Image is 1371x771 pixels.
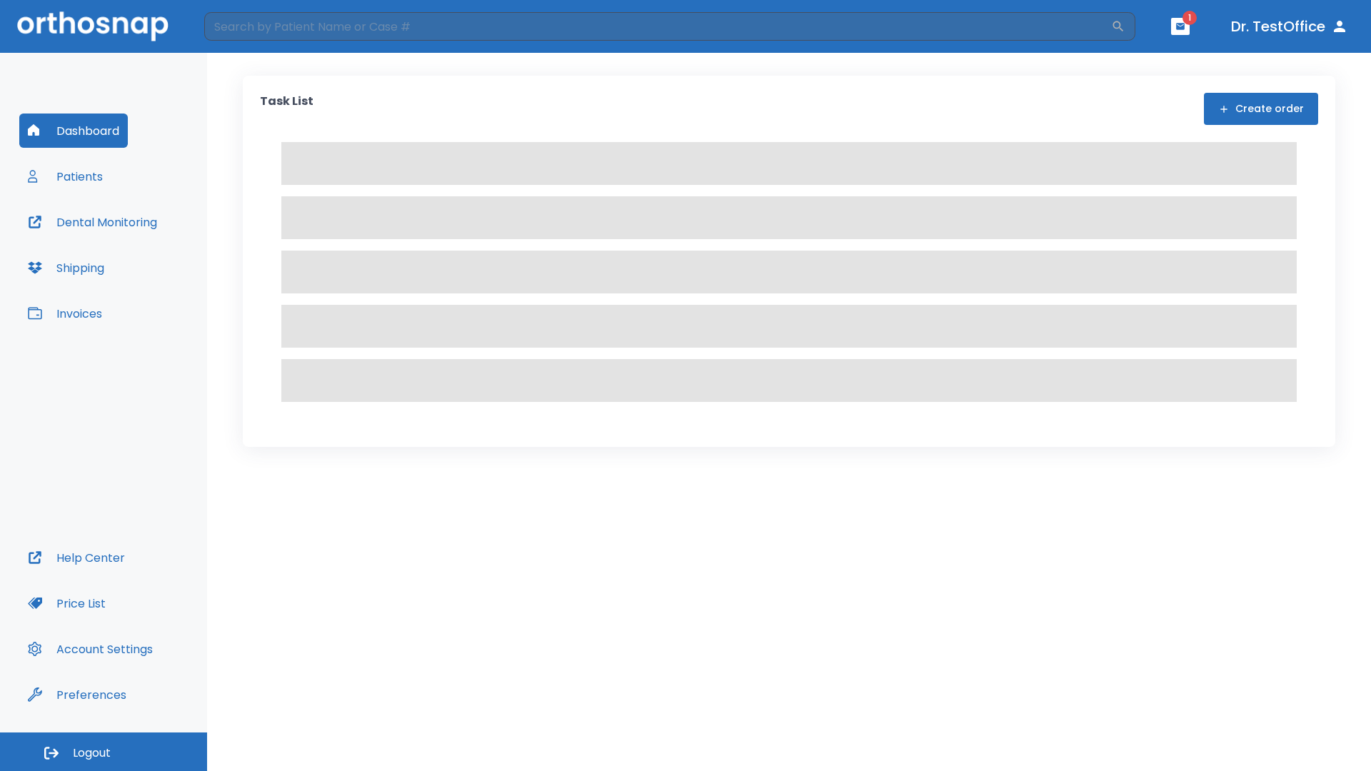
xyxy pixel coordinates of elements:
button: Account Settings [19,632,161,666]
button: Preferences [19,677,135,712]
button: Dr. TestOffice [1225,14,1354,39]
img: Orthosnap [17,11,169,41]
button: Help Center [19,540,134,575]
span: Logout [73,745,111,761]
button: Shipping [19,251,113,285]
button: Patients [19,159,111,193]
button: Price List [19,586,114,620]
button: Dashboard [19,114,128,148]
span: 1 [1182,11,1197,25]
button: Dental Monitoring [19,205,166,239]
p: Task List [260,93,313,125]
input: Search by Patient Name or Case # [204,12,1111,41]
button: Create order [1204,93,1318,125]
button: Invoices [19,296,111,331]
